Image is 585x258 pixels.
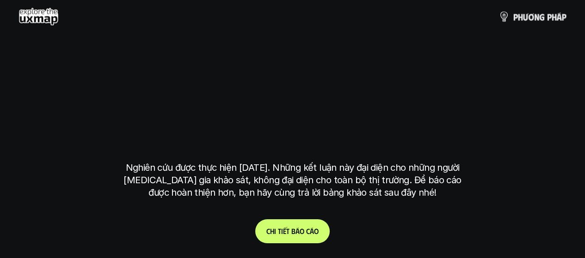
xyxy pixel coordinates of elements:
[278,227,281,235] span: t
[528,12,534,22] span: ơ
[518,12,523,22] span: h
[270,227,274,235] span: h
[513,12,518,22] span: p
[296,227,300,235] span: á
[274,227,276,235] span: i
[124,30,462,68] h1: phạm vi công việc của
[300,227,304,235] span: o
[552,12,557,22] span: h
[306,227,310,235] span: c
[310,227,314,235] span: á
[547,12,552,22] span: p
[499,7,567,26] a: phươngpháp
[291,227,296,235] span: b
[523,12,528,22] span: ư
[128,102,457,141] h1: tại [GEOGRAPHIC_DATA]
[119,162,466,199] p: Nghiên cứu được thực hiện [DATE]. Những kết luận này đại diện cho những người [MEDICAL_DATA] gia ...
[534,12,539,22] span: n
[281,227,283,235] span: i
[539,12,545,22] span: g
[557,12,562,22] span: á
[562,12,567,22] span: p
[286,227,289,235] span: t
[314,227,319,235] span: o
[283,227,286,235] span: ế
[266,227,270,235] span: C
